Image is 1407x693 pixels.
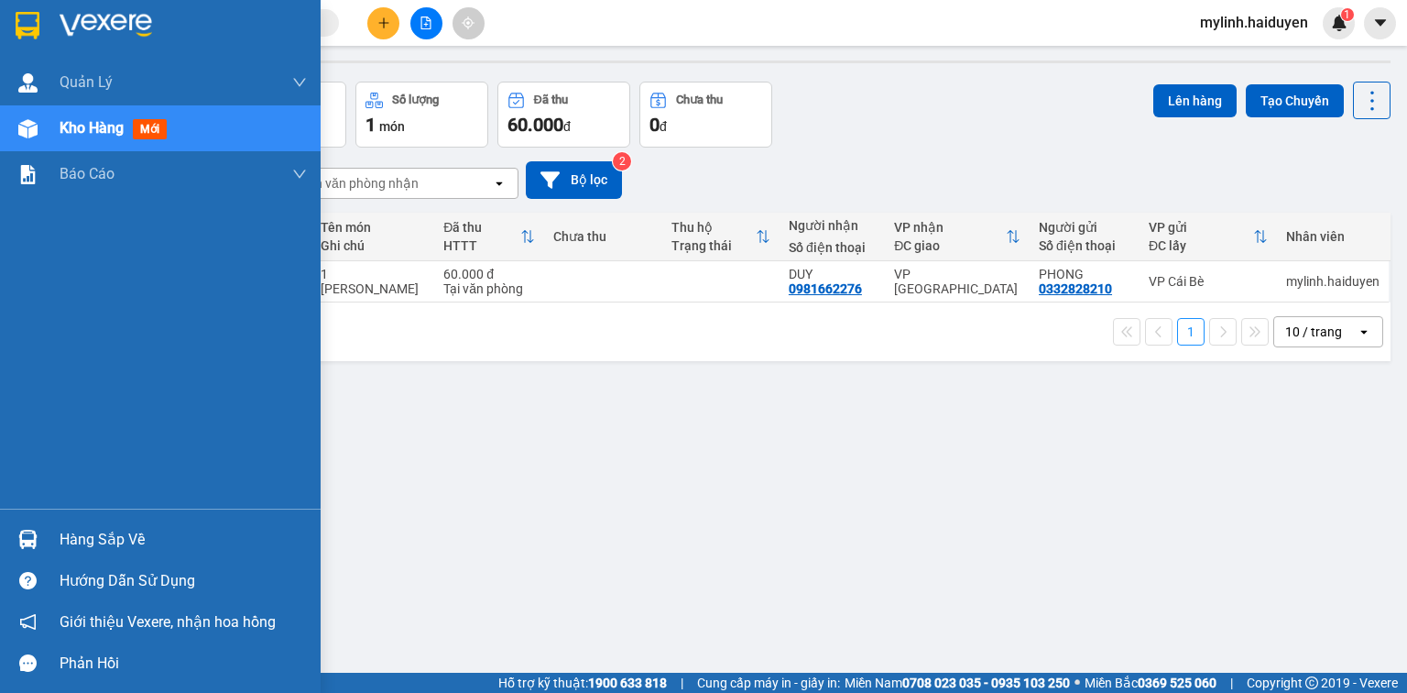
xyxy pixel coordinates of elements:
div: Đã thu [443,220,520,235]
span: 1 [365,114,376,136]
div: 0981662276 [789,281,862,296]
span: Hỗ trợ kỹ thuật: [498,673,667,693]
th: Toggle SortBy [885,213,1030,261]
div: 0332828210 [1039,281,1112,296]
button: plus [367,7,399,39]
div: Số lượng [392,93,439,106]
div: mylinh.haiduyen [1286,274,1380,289]
button: Đã thu60.000đ [497,82,630,148]
div: ĐC giao [894,238,1006,253]
div: Người gửi [1039,220,1130,235]
span: Cung cấp máy in - giấy in: [697,673,840,693]
div: ĐC lấy [1149,238,1253,253]
span: aim [462,16,474,29]
span: Giới thiệu Vexere, nhận hoa hồng [60,610,276,633]
span: caret-down [1372,15,1389,31]
button: file-add [410,7,442,39]
span: question-circle [19,572,37,589]
span: món [379,119,405,134]
th: Toggle SortBy [662,213,780,261]
div: Ghi chú [321,238,425,253]
img: logo-vxr [16,12,39,39]
span: Kho hàng [60,119,124,137]
span: | [1230,673,1233,693]
button: Chưa thu0đ [639,82,772,148]
span: mylinh.haiduyen [1185,11,1323,34]
div: VP nhận [894,220,1006,235]
div: HTTT [443,238,520,253]
img: warehouse-icon [18,119,38,138]
button: 1 [1177,318,1205,346]
div: Số điện thoại [1039,238,1130,253]
div: Thu hộ [671,220,756,235]
span: down [292,167,307,181]
svg: open [1357,324,1371,339]
img: solution-icon [18,165,38,184]
img: warehouse-icon [18,530,38,549]
img: warehouse-icon [18,73,38,93]
sup: 2 [613,152,631,170]
strong: 0369 525 060 [1138,676,1216,690]
div: VP [GEOGRAPHIC_DATA] [894,267,1020,296]
button: Số lượng1món [355,82,488,148]
th: Toggle SortBy [1140,213,1277,261]
span: mới [133,119,167,139]
div: 60.000 đ [443,267,535,281]
span: ⚪️ [1074,679,1080,687]
div: Nhân viên [1286,229,1380,244]
button: Bộ lọc [526,161,622,199]
div: Đã thu [534,93,568,106]
button: caret-down [1364,7,1396,39]
div: VP Cái Bè [1149,274,1268,289]
th: Toggle SortBy [434,213,544,261]
span: đ [563,119,571,134]
img: icon-new-feature [1331,15,1347,31]
div: Chọn văn phòng nhận [292,174,419,192]
div: Tại văn phòng [443,281,535,296]
span: message [19,654,37,672]
button: aim [453,7,485,39]
strong: 1900 633 818 [588,676,667,690]
span: file-add [420,16,432,29]
button: Lên hàng [1153,84,1237,117]
span: Quản Lý [60,71,113,93]
span: đ [660,119,667,134]
span: down [292,75,307,90]
div: Người nhận [789,218,876,233]
div: Chưa thu [676,93,723,106]
span: copyright [1305,676,1318,689]
div: Phản hồi [60,650,307,677]
div: 1 THÙNG nhãn [321,267,425,296]
div: Số điện thoại [789,240,876,255]
div: Hướng dẫn sử dụng [60,567,307,595]
span: Miền Nam [845,673,1070,693]
div: DUY [789,267,876,281]
div: VP gửi [1149,220,1253,235]
div: Tên món [321,220,425,235]
span: | [681,673,683,693]
sup: 1 [1341,8,1354,21]
div: Chưa thu [553,229,652,244]
span: 0 [649,114,660,136]
span: Miền Bắc [1085,673,1216,693]
span: notification [19,613,37,631]
div: Hàng sắp về [60,526,307,554]
div: PHONG [1039,267,1130,281]
strong: 0708 023 035 - 0935 103 250 [902,676,1070,690]
button: Tạo Chuyến [1246,84,1344,117]
div: 10 / trang [1285,323,1342,341]
span: Báo cáo [60,162,115,185]
span: 1 [1344,8,1350,21]
span: plus [377,16,390,29]
svg: open [492,176,507,191]
span: 60.000 [507,114,563,136]
div: Trạng thái [671,238,756,253]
